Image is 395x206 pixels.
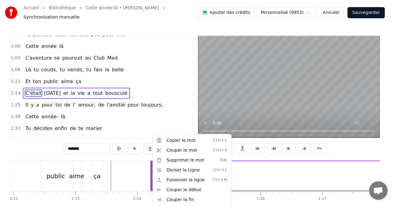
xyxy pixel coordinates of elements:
[213,138,227,143] span: Ctrl+C
[212,178,227,183] span: Ctrl+M
[154,195,230,205] div: Couper la fin
[154,185,230,195] div: Couper le début
[154,155,230,165] div: Supprimer le mot
[220,158,228,163] span: Del
[154,145,230,155] div: Couper le mot
[154,165,230,175] div: Diviser la Ligne
[214,168,227,173] span: Ctrl+L
[154,175,230,185] div: Fusionner la ligne
[154,136,230,145] div: Copier le mot
[213,148,228,153] span: Ctrl+X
